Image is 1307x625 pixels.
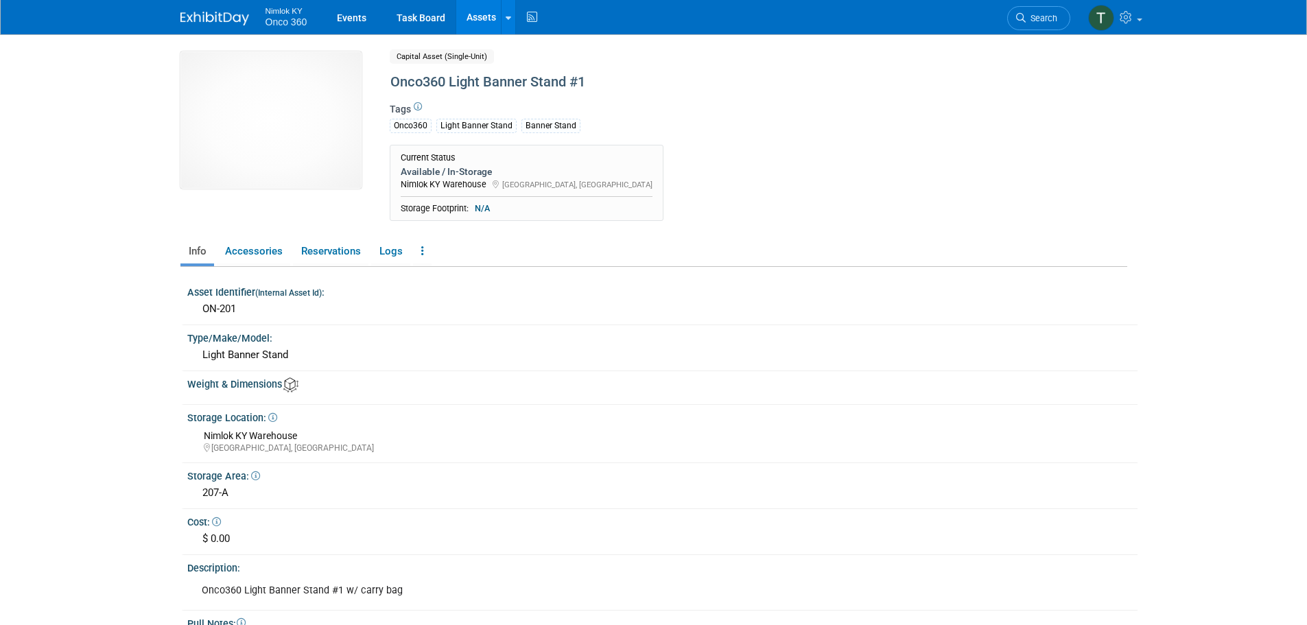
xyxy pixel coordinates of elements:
[198,482,1127,504] div: 207-A
[187,328,1138,345] div: Type/Make/Model:
[204,443,1127,454] div: [GEOGRAPHIC_DATA], [GEOGRAPHIC_DATA]
[180,51,362,189] img: View Images
[187,471,260,482] span: Storage Area:
[192,577,957,604] div: Onco360 Light Banner Stand #1 w/ carry bag
[1088,5,1114,31] img: Tim Bugaile
[187,374,1138,392] div: Weight & Dimensions
[401,202,652,215] div: Storage Footprint:
[266,3,307,17] span: Nimlok KY
[521,119,580,133] div: Banner Stand
[217,239,290,263] a: Accessories
[204,430,297,441] span: Nimlok KY Warehouse
[390,102,1014,142] div: Tags
[471,202,494,215] span: N/A
[401,165,652,178] div: Available / In-Storage
[1026,13,1057,23] span: Search
[390,119,432,133] div: Onco360
[198,528,1127,550] div: $ 0.00
[266,16,307,27] span: Onco 360
[436,119,517,133] div: Light Banner Stand
[187,282,1138,299] div: Asset Identifier :
[283,377,298,392] img: Asset Weight and Dimensions
[386,70,1014,95] div: Onco360 Light Banner Stand #1
[180,239,214,263] a: Info
[187,558,1138,575] div: Description:
[502,180,652,189] span: [GEOGRAPHIC_DATA], [GEOGRAPHIC_DATA]
[293,239,368,263] a: Reservations
[187,512,1138,529] div: Cost:
[1007,6,1070,30] a: Search
[371,239,410,263] a: Logs
[198,344,1127,366] div: Light Banner Stand
[180,12,249,25] img: ExhibitDay
[255,288,322,298] small: (Internal Asset Id)
[401,179,486,189] span: Nimlok KY Warehouse
[198,298,1127,320] div: ON-201
[401,152,652,163] div: Current Status
[187,408,1138,425] div: Storage Location:
[390,49,494,64] span: Capital Asset (Single-Unit)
